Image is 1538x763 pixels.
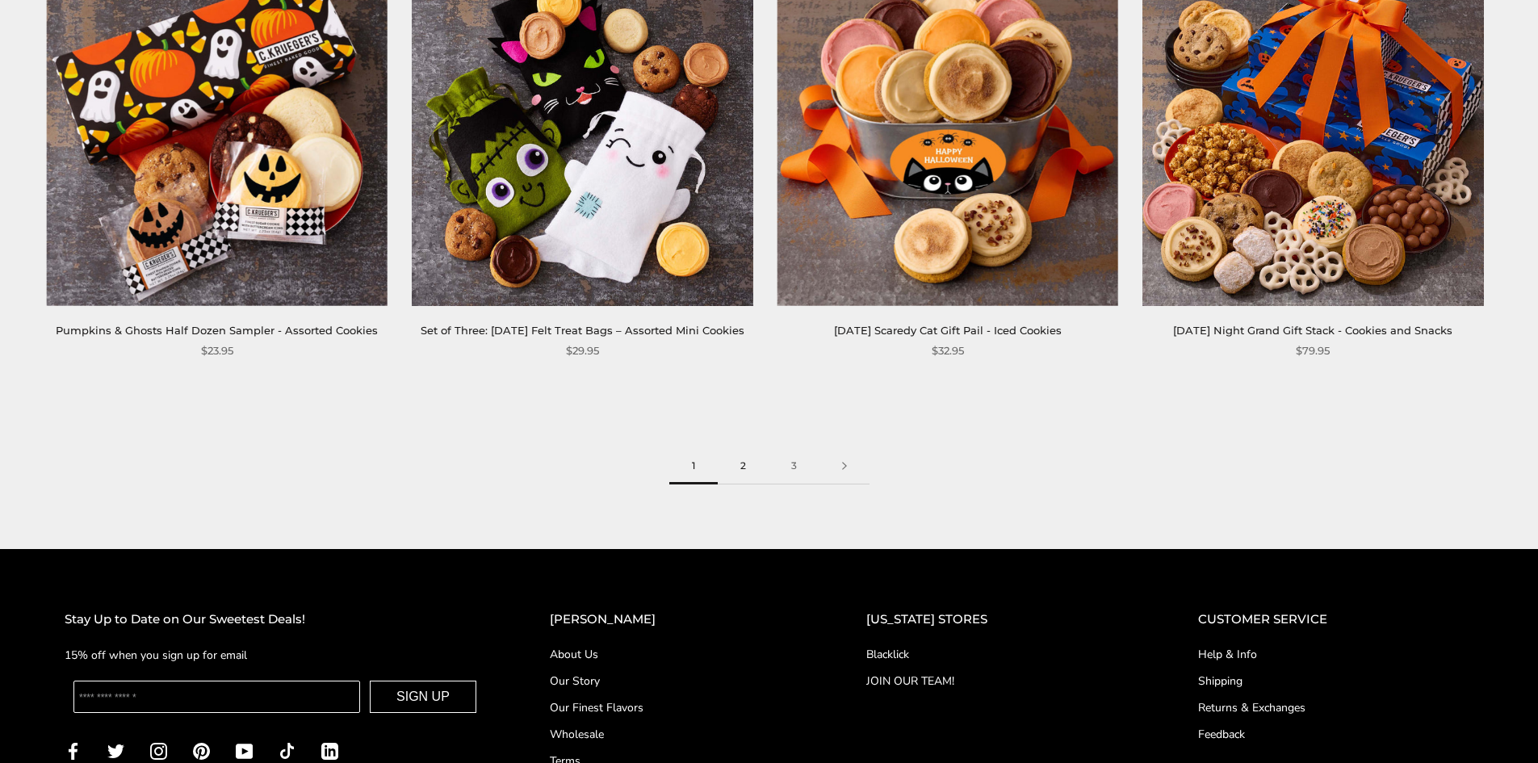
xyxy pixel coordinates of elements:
a: Shipping [1198,673,1473,690]
a: Pinterest [193,741,210,760]
a: Our Finest Flavors [550,699,802,716]
button: SIGN UP [370,681,476,713]
a: TikTok [279,741,295,760]
span: $23.95 [201,342,233,359]
a: [DATE] Scaredy Cat Gift Pail - Iced Cookies [834,324,1062,337]
h2: [US_STATE] STORES [866,610,1134,630]
a: Our Story [550,673,802,690]
a: Instagram [150,741,167,760]
a: [DATE] Night Grand Gift Stack - Cookies and Snacks [1173,324,1452,337]
h2: [PERSON_NAME] [550,610,802,630]
a: Feedback [1198,726,1473,743]
a: Set of Three: [DATE] Felt Treat Bags – Assorted Mini Cookies [421,324,744,337]
a: JOIN OUR TEAM! [866,673,1134,690]
span: 1 [669,448,718,484]
a: Twitter [107,741,124,760]
a: Returns & Exchanges [1198,699,1473,716]
span: $29.95 [566,342,599,359]
h2: CUSTOMER SERVICE [1198,610,1473,630]
a: Next page [819,448,870,484]
a: LinkedIn [321,741,338,760]
a: Help & Info [1198,646,1473,663]
a: 3 [769,448,819,484]
a: 2 [718,448,769,484]
a: YouTube [236,741,253,760]
h2: Stay Up to Date on Our Sweetest Deals! [65,610,485,630]
a: Facebook [65,741,82,760]
input: Enter your email [73,681,360,713]
a: Blacklick [866,646,1134,663]
p: 15% off when you sign up for email [65,646,485,664]
a: Wholesale [550,726,802,743]
span: $79.95 [1296,342,1330,359]
a: About Us [550,646,802,663]
a: Pumpkins & Ghosts Half Dozen Sampler - Assorted Cookies [56,324,378,337]
span: $32.95 [932,342,964,359]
